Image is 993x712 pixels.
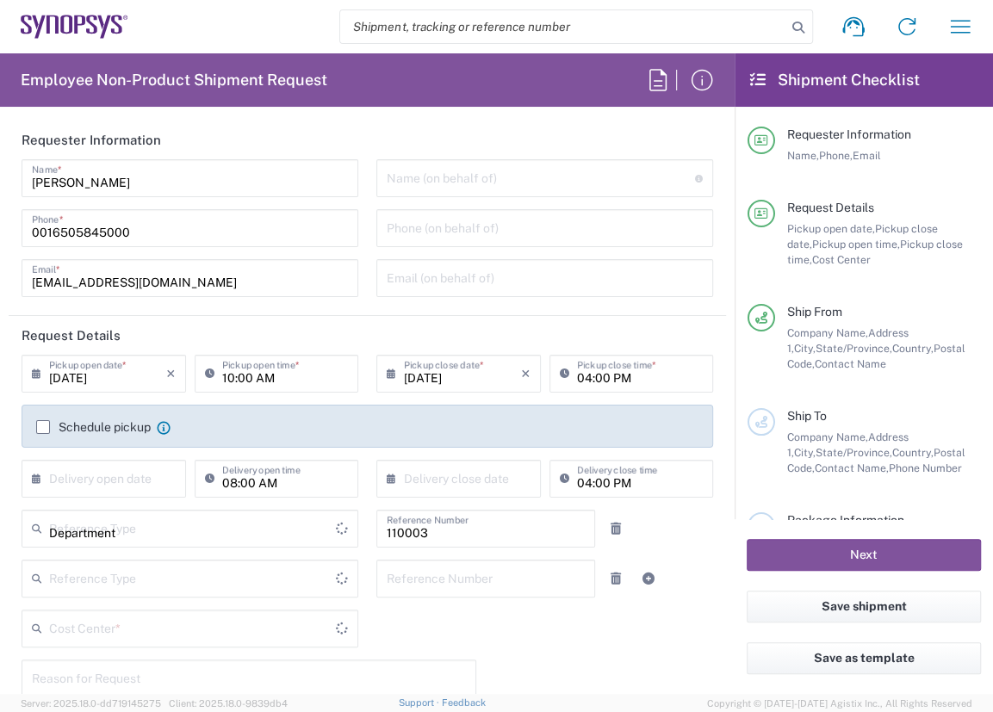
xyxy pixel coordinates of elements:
[166,360,176,387] i: ×
[787,513,904,527] span: Package Information
[892,342,934,355] span: Country,
[787,127,911,141] span: Requester Information
[853,149,881,162] span: Email
[747,642,981,674] button: Save as template
[819,149,853,162] span: Phone,
[787,201,874,214] span: Request Details
[787,326,868,339] span: Company Name,
[750,70,920,90] h2: Shipment Checklist
[892,446,934,459] span: Country,
[787,222,875,235] span: Pickup open date,
[787,409,827,423] span: Ship To
[794,342,816,355] span: City,
[521,360,531,387] i: ×
[889,461,962,474] span: Phone Number
[399,697,442,708] a: Support
[36,420,151,434] label: Schedule pickup
[747,539,981,571] button: Next
[21,698,161,709] span: Server: 2025.18.0-dd719145275
[815,357,886,370] span: Contact Name
[787,430,868,443] span: Company Name,
[812,253,871,266] span: Cost Center
[169,698,288,709] span: Client: 2025.18.0-9839db4
[441,697,485,708] a: Feedback
[604,567,628,591] a: Remove Reference
[340,10,786,43] input: Shipment, tracking or reference number
[787,305,842,319] span: Ship From
[787,149,819,162] span: Name,
[816,342,892,355] span: State/Province,
[22,327,121,344] h2: Request Details
[747,591,981,622] button: Save shipment
[22,132,161,149] h2: Requester Information
[636,567,661,591] a: Add Reference
[794,446,816,459] span: City,
[812,238,900,251] span: Pickup open time,
[815,461,889,474] span: Contact Name,
[816,446,892,459] span: State/Province,
[707,696,972,711] span: Copyright © [DATE]-[DATE] Agistix Inc., All Rights Reserved
[604,517,628,541] a: Remove Reference
[21,70,327,90] h2: Employee Non-Product Shipment Request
